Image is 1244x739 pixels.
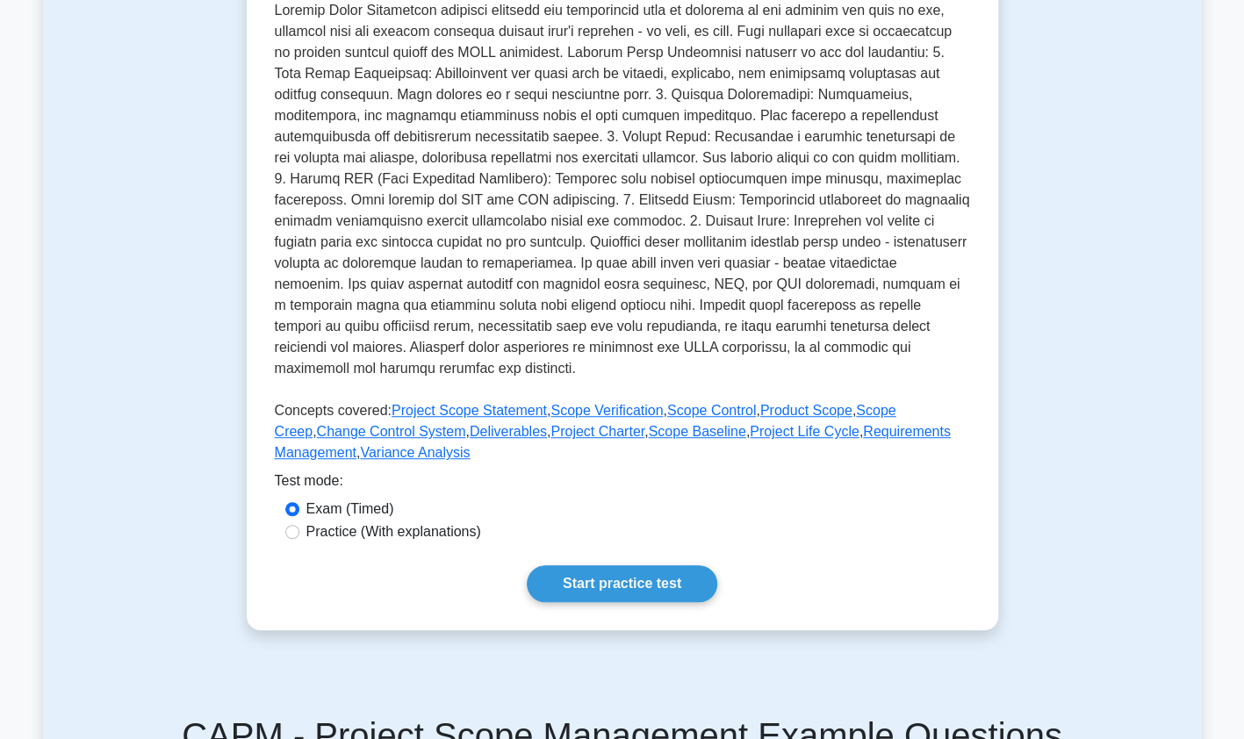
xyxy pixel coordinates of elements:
[550,424,644,439] a: Project Charter
[275,400,970,470] p: Concepts covered: , , , , , , , , , , ,
[392,403,547,418] a: Project Scope Statement
[360,445,470,460] a: Variance Analysis
[667,403,756,418] a: Scope Control
[306,499,394,520] label: Exam (Timed)
[306,521,481,542] label: Practice (With explanations)
[275,403,896,439] a: Scope Creep
[317,424,466,439] a: Change Control System
[527,565,717,602] a: Start practice test
[750,424,859,439] a: Project Life Cycle
[275,470,970,499] div: Test mode:
[470,424,547,439] a: Deliverables
[550,403,663,418] a: Scope Verification
[760,403,852,418] a: Product Scope
[649,424,746,439] a: Scope Baseline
